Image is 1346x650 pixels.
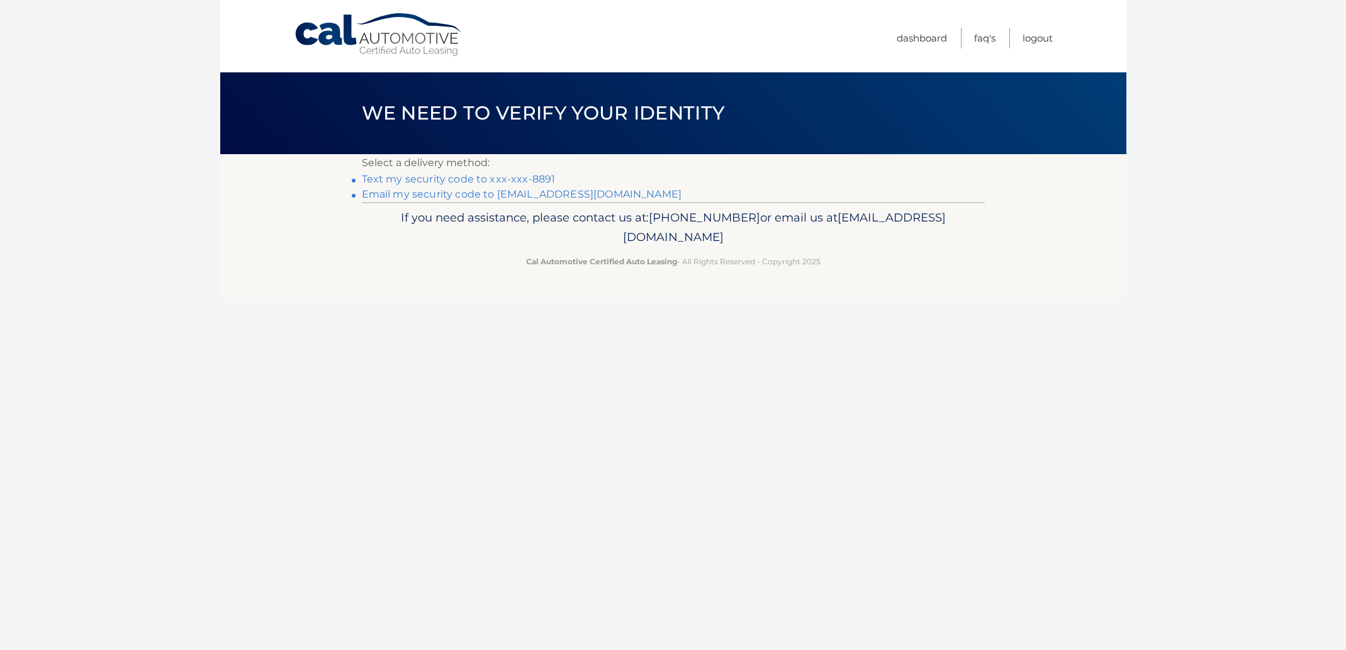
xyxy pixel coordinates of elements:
a: FAQ's [974,28,995,48]
a: Logout [1023,28,1053,48]
strong: Cal Automotive Certified Auto Leasing [526,257,677,266]
p: - All Rights Reserved - Copyright 2025 [370,255,977,268]
a: Dashboard [897,28,947,48]
a: Email my security code to [EMAIL_ADDRESS][DOMAIN_NAME] [362,188,682,200]
span: We need to verify your identity [362,101,725,125]
p: If you need assistance, please contact us at: or email us at [370,208,977,248]
p: Select a delivery method: [362,154,985,172]
span: [PHONE_NUMBER] [649,210,760,225]
a: Text my security code to xxx-xxx-8891 [362,173,556,185]
a: Cal Automotive [294,13,464,57]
